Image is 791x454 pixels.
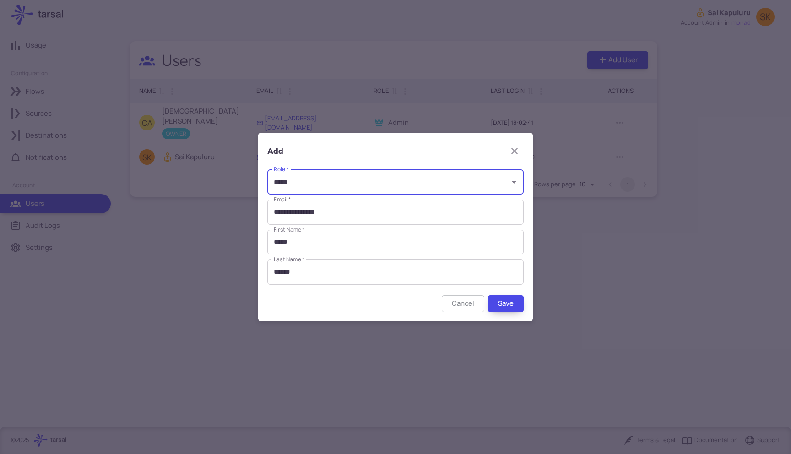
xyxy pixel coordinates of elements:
[488,295,524,312] button: Save
[274,226,305,234] label: First Name
[442,295,484,312] button: Cancel
[267,145,283,157] span: Add
[274,255,304,264] label: Last Name
[274,165,288,173] label: Role
[508,176,520,189] button: Open
[274,195,291,204] label: Email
